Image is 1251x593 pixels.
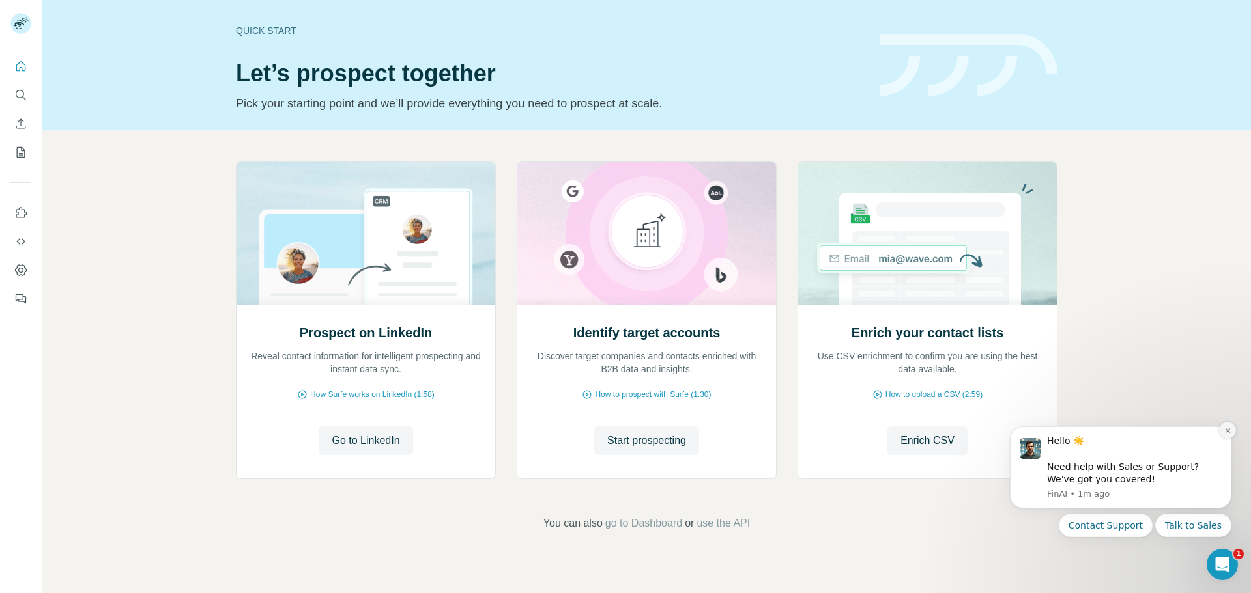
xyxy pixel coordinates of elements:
[20,103,241,127] div: Quick reply options
[880,34,1057,97] img: banner
[68,103,162,127] button: Quick reply: Contact Support
[607,433,686,448] span: Start prospecting
[57,25,231,76] div: Hello ☀️ ​ Need help with Sales or Support? We've got you covered!
[852,324,1003,342] h2: Enrich your contact lists
[594,426,699,455] button: Start prospecting
[10,55,31,78] button: Quick start
[319,426,412,455] button: Go to LinkedIn
[798,162,1057,305] img: Enrich your contact lists
[332,433,399,448] span: Go to LinkedIn
[990,410,1251,586] iframe: Intercom notifications message
[517,162,777,305] img: Identify target accounts
[595,389,711,400] span: How to prospect with Surfe (1:30)
[900,433,955,448] span: Enrich CSV
[29,28,50,49] img: Profile image for FinAI
[10,83,31,107] button: Search
[236,61,864,87] h1: Let’s prospect together
[10,258,31,282] button: Dashboard
[165,103,241,127] button: Quick reply: Talk to Sales
[57,78,231,90] p: Message from FinAI, sent 1m ago
[20,16,241,98] div: message notification from FinAI, 1m ago. Hello ☀️ ​ Need help with Sales or Support? We've got yo...
[530,350,763,376] p: Discover target companies and contacts enriched with B2B data and insights.
[811,350,1044,376] p: Use CSV enrichment to confirm you are using the best data available.
[300,324,432,342] h2: Prospect on LinkedIn
[573,324,721,342] h2: Identify target accounts
[10,201,31,225] button: Use Surfe on LinkedIn
[543,516,603,531] span: You can also
[250,350,482,376] p: Reveal contact information for intelligent prospecting and instant data sync.
[10,230,31,253] button: Use Surfe API
[236,94,864,113] p: Pick your starting point and we’ll provide everything you need to prospect at scale.
[229,12,246,29] button: Dismiss notification
[10,287,31,310] button: Feedback
[310,389,435,400] span: How Surfe works on LinkedIn (1:58)
[57,25,231,76] div: Message content
[10,141,31,164] button: My lists
[1207,549,1238,580] iframe: Intercom live chat
[685,516,694,531] span: or
[10,112,31,135] button: Enrich CSV
[885,389,983,400] span: How to upload a CSV (2:59)
[236,24,864,37] div: Quick start
[236,162,496,305] img: Prospect on LinkedIn
[605,516,682,531] button: go to Dashboard
[887,426,968,455] button: Enrich CSV
[1233,549,1244,559] span: 1
[697,516,750,531] button: use the API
